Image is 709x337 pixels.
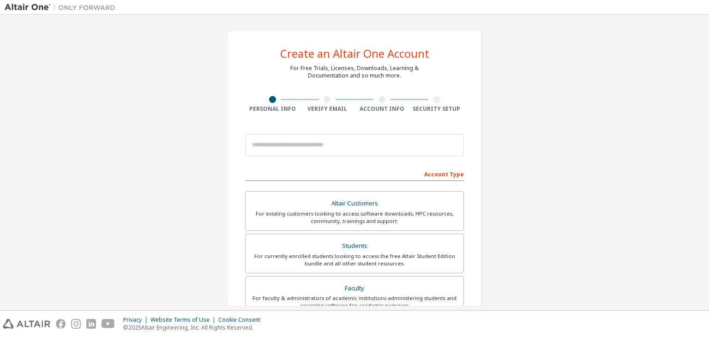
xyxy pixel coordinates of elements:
div: Students [251,240,458,253]
img: youtube.svg [102,319,115,329]
div: Website Terms of Use [150,316,218,324]
p: © 2025 Altair Engineering, Inc. All Rights Reserved. [123,324,266,331]
img: Altair One [5,3,120,12]
img: altair_logo.svg [3,319,50,329]
div: For currently enrolled students looking to access the free Altair Student Edition bundle and all ... [251,253,458,267]
div: Cookie Consent [218,316,266,324]
div: Account Info [354,105,409,113]
div: Create an Altair One Account [280,48,429,59]
div: Account Type [245,166,464,181]
img: facebook.svg [56,319,66,329]
div: Altair Customers [251,197,458,210]
div: For faculty & administrators of academic institutions administering students and accessing softwa... [251,295,458,309]
div: For existing customers looking to access software downloads, HPC resources, community, trainings ... [251,210,458,225]
div: Verify Email [300,105,355,113]
div: Faculty [251,282,458,295]
img: linkedin.svg [86,319,96,329]
div: Personal Info [245,105,300,113]
div: For Free Trials, Licenses, Downloads, Learning & Documentation and so much more. [290,65,419,79]
div: Privacy [123,316,150,324]
div: Security Setup [409,105,464,113]
img: instagram.svg [71,319,81,329]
